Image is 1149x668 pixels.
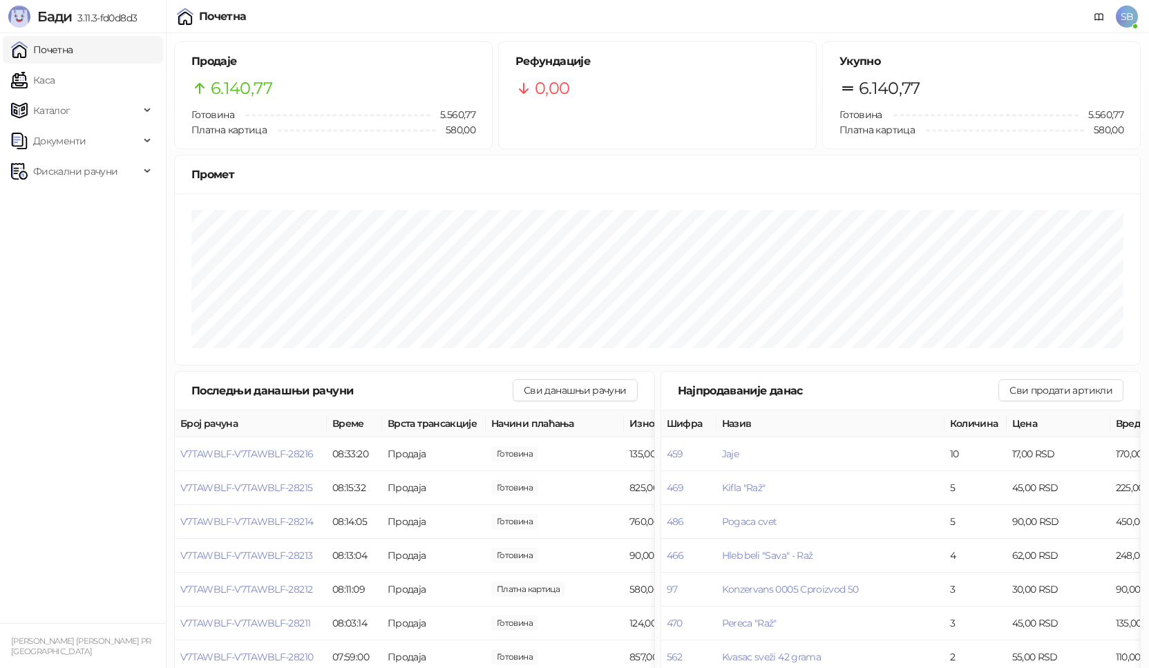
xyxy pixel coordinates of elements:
[722,651,822,663] button: Kvasac sveži 42 grama
[8,6,30,28] img: Logo
[327,471,382,505] td: 08:15:32
[191,166,1123,183] div: Промет
[491,649,538,665] span: 857,00
[667,481,684,494] button: 469
[624,539,728,573] td: 90,00 RSD
[180,617,310,629] button: V7TAWBLF-V7TAWBLF-28211
[327,573,382,607] td: 08:11:09
[1007,573,1110,607] td: 30,00 RSD
[1084,122,1123,137] span: 580,00
[1116,6,1138,28] span: SB
[722,481,766,494] button: Kifla "Raž"
[382,471,486,505] td: Продаја
[624,607,728,640] td: 124,00 RSD
[667,448,683,460] button: 459
[716,410,944,437] th: Назив
[382,573,486,607] td: Продаја
[382,505,486,539] td: Продаја
[661,410,716,437] th: Шифра
[486,410,624,437] th: Начини плаћања
[180,448,313,460] button: V7TAWBLF-V7TAWBLF-28216
[327,437,382,471] td: 08:33:20
[180,515,313,528] button: V7TAWBLF-V7TAWBLF-28214
[667,617,683,629] button: 470
[436,122,475,137] span: 580,00
[327,505,382,539] td: 08:14:05
[191,124,267,136] span: Платна картица
[11,636,151,656] small: [PERSON_NAME] [PERSON_NAME] PR [GEOGRAPHIC_DATA]
[37,8,72,25] span: Бади
[191,382,513,399] div: Последњи данашњи рачуни
[667,549,684,562] button: 466
[624,471,728,505] td: 825,00 RSD
[191,108,234,121] span: Готовина
[624,573,728,607] td: 580,00 RSD
[327,607,382,640] td: 08:03:14
[1079,107,1123,122] span: 5.560,77
[839,124,915,136] span: Платна картица
[944,410,1007,437] th: Количина
[1007,437,1110,471] td: 17,00 RSD
[33,127,86,155] span: Документи
[382,607,486,640] td: Продаја
[1007,607,1110,640] td: 45,00 RSD
[624,437,728,471] td: 135,00 RSD
[199,11,247,22] div: Почетна
[998,379,1123,401] button: Сви продати артикли
[33,97,70,124] span: Каталог
[944,471,1007,505] td: 5
[1007,410,1110,437] th: Цена
[944,607,1007,640] td: 3
[944,505,1007,539] td: 5
[944,573,1007,607] td: 3
[180,583,312,595] button: V7TAWBLF-V7TAWBLF-28212
[430,107,475,122] span: 5.560,77
[327,539,382,573] td: 08:13:04
[211,75,272,102] span: 6.140,77
[491,582,565,597] span: 580,00
[722,549,813,562] button: Hleb beli "Sava" - Raž
[859,75,920,102] span: 6.140,77
[535,75,569,102] span: 0,00
[382,410,486,437] th: Врста трансакције
[944,437,1007,471] td: 10
[667,583,678,595] button: 97
[1088,6,1110,28] a: Документација
[722,583,859,595] button: Konzervans 0005 Cproizvod 50
[491,480,538,495] span: 825,00
[722,515,777,528] span: Pogaca cvet
[491,548,538,563] span: 90,00
[33,158,117,185] span: Фискални рачуни
[382,437,486,471] td: Продаја
[175,410,327,437] th: Број рачуна
[180,549,312,562] button: V7TAWBLF-V7TAWBLF-28213
[667,651,683,663] button: 562
[839,53,1123,70] h5: Укупно
[11,36,73,64] a: Почетна
[667,515,684,528] button: 486
[1007,505,1110,539] td: 90,00 RSD
[180,481,312,494] button: V7TAWBLF-V7TAWBLF-28215
[624,505,728,539] td: 760,00 RSD
[722,617,777,629] button: Pereca "Raž"
[678,382,999,399] div: Најпродаваније данас
[513,379,637,401] button: Сви данашњи рачуни
[1007,539,1110,573] td: 62,00 RSD
[72,12,137,24] span: 3.11.3-fd0d8d3
[944,539,1007,573] td: 4
[722,448,739,460] button: Jaje
[180,651,313,663] span: V7TAWBLF-V7TAWBLF-28210
[515,53,799,70] h5: Рефундације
